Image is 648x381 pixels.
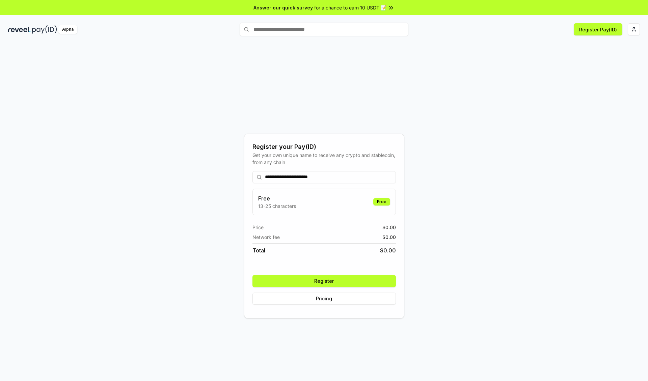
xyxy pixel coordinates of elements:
[382,224,396,231] span: $ 0.00
[258,202,296,210] p: 13-25 characters
[314,4,386,11] span: for a chance to earn 10 USDT 📝
[58,25,77,34] div: Alpha
[253,4,313,11] span: Answer our quick survey
[252,275,396,287] button: Register
[252,142,396,152] div: Register your Pay(ID)
[252,246,265,254] span: Total
[252,234,280,241] span: Network fee
[574,23,622,35] button: Register Pay(ID)
[252,293,396,305] button: Pricing
[380,246,396,254] span: $ 0.00
[252,152,396,166] div: Get your own unique name to receive any crypto and stablecoin, from any chain
[258,194,296,202] h3: Free
[373,198,390,206] div: Free
[8,25,31,34] img: reveel_dark
[252,224,264,231] span: Price
[32,25,57,34] img: pay_id
[382,234,396,241] span: $ 0.00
